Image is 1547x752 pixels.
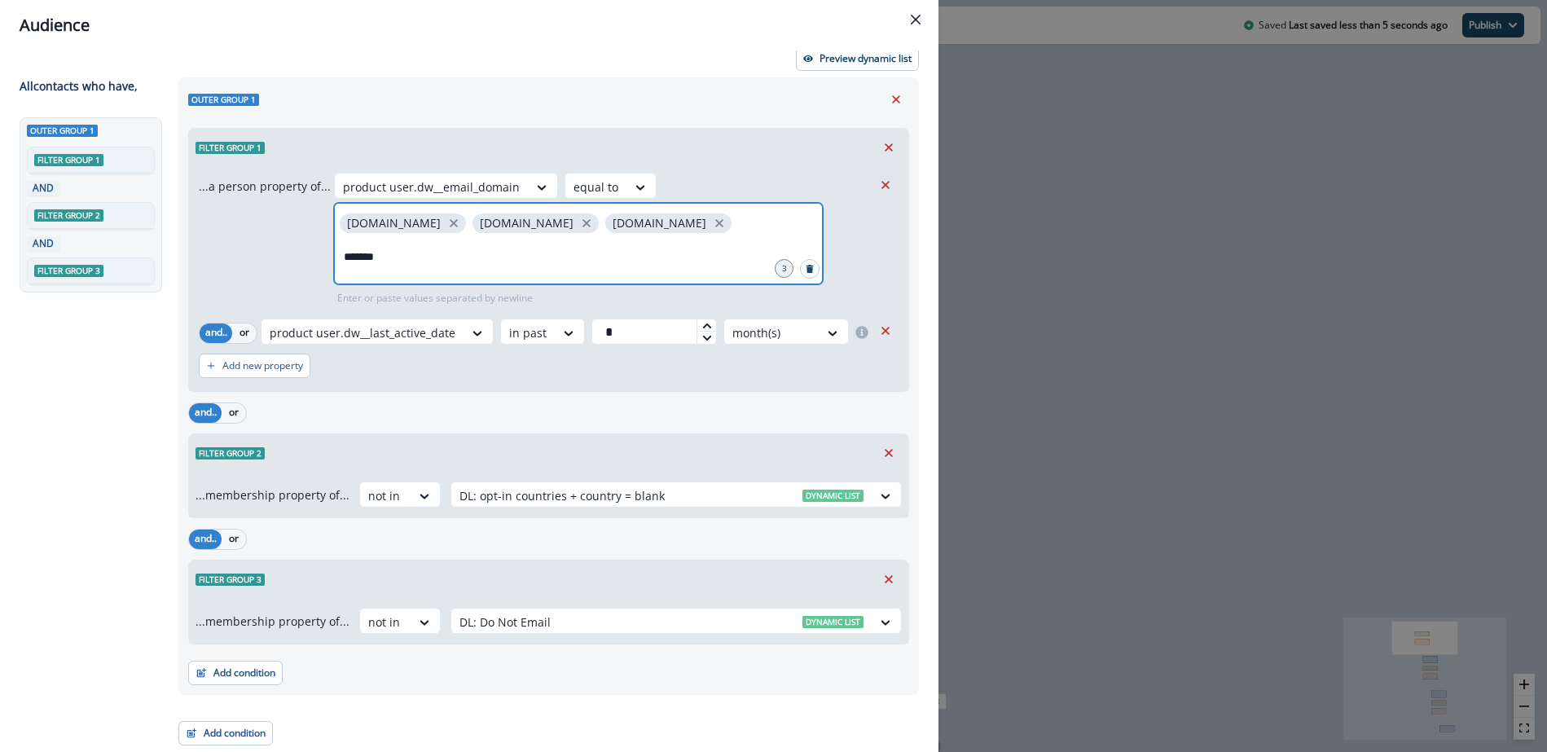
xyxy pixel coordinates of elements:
p: All contact s who have, [20,77,138,95]
p: [DOMAIN_NAME] [347,217,441,231]
span: Filter group 3 [196,574,265,586]
button: Remove [876,567,902,591]
p: Enter or paste values separated by newline [334,291,536,306]
p: ...a person property of... [199,178,331,195]
button: Remove [876,135,902,160]
button: Remove [872,319,899,343]
button: Preview dynamic list [796,46,919,71]
span: Filter group 3 [34,265,103,277]
button: Add condition [178,721,273,745]
p: [DOMAIN_NAME] [480,217,574,231]
button: Remove [876,441,902,465]
button: and.. [200,323,232,343]
button: Add condition [188,661,283,685]
p: ...membership property of... [196,613,349,630]
p: ...membership property of... [196,486,349,504]
p: Preview dynamic list [820,53,912,64]
button: close [446,215,462,231]
div: 3 [775,259,793,278]
button: or [222,403,246,423]
button: close [711,215,727,231]
button: Remove [872,173,899,197]
p: AND [30,181,56,196]
div: Audience [20,13,919,37]
button: Close [903,7,929,33]
span: Filter group 1 [34,154,103,166]
p: [DOMAIN_NAME] [613,217,706,231]
button: or [222,530,246,549]
span: Filter group 1 [196,142,265,154]
span: Filter group 2 [196,447,265,460]
button: and.. [189,530,222,549]
span: Outer group 1 [27,125,98,137]
button: Remove [883,87,909,112]
button: or [232,323,257,343]
button: Add new property [199,354,310,378]
p: AND [30,236,56,251]
span: Filter group 2 [34,209,103,222]
button: and.. [189,403,222,423]
button: Search [800,259,820,279]
p: Add new property [222,360,303,372]
button: close [578,215,595,231]
span: Outer group 1 [188,94,259,106]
